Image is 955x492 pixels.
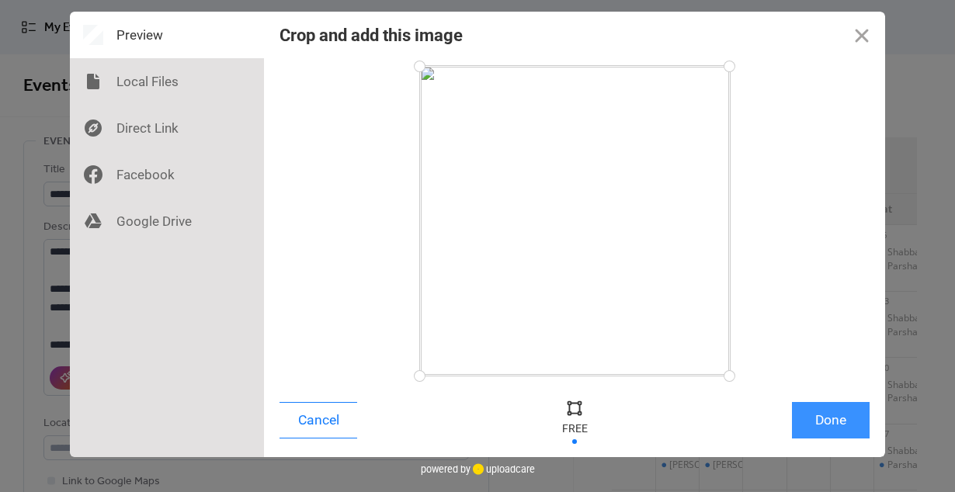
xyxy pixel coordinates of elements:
[70,105,264,151] div: Direct Link
[839,12,885,58] button: Close
[70,58,264,105] div: Local Files
[421,457,535,480] div: powered by
[70,198,264,244] div: Google Drive
[471,463,535,475] a: uploadcare
[280,402,357,438] button: Cancel
[70,12,264,58] div: Preview
[280,26,463,45] div: Crop and add this image
[792,402,870,438] button: Done
[70,151,264,198] div: Facebook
